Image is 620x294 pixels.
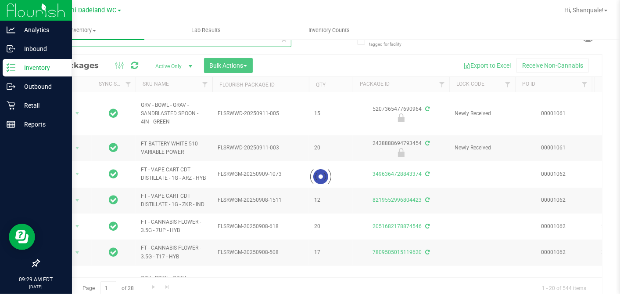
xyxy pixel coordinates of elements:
[7,25,15,34] inline-svg: Analytics
[7,82,15,91] inline-svg: Outbound
[21,26,144,34] span: Inventory
[369,34,413,47] span: Include items not tagged for facility
[15,119,68,130] p: Reports
[268,21,391,40] a: Inventory Counts
[39,34,291,47] input: Search Package ID, Item Name, SKU, Lot or Part Number...
[144,21,268,40] a: Lab Results
[564,7,603,14] span: Hi, Shanquale!
[179,26,233,34] span: Lab Results
[7,63,15,72] inline-svg: Inventory
[15,100,68,111] p: Retail
[15,81,68,92] p: Outbound
[15,62,68,73] p: Inventory
[15,25,68,35] p: Analytics
[7,44,15,53] inline-svg: Inbound
[9,224,35,250] iframe: Resource center
[4,276,68,283] p: 09:29 AM EDT
[21,21,144,40] a: Inventory
[58,7,117,14] span: Miami Dadeland WC
[7,120,15,129] inline-svg: Reports
[297,26,362,34] span: Inventory Counts
[7,101,15,110] inline-svg: Retail
[4,283,68,290] p: [DATE]
[15,44,68,54] p: Inbound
